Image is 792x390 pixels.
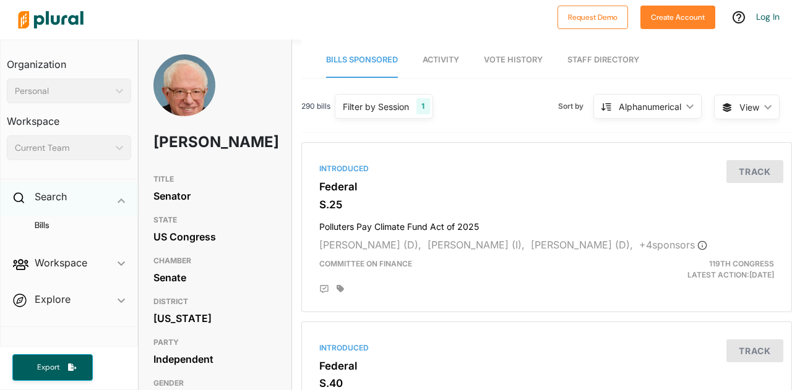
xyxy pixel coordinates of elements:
div: Senator [153,187,277,205]
h3: TITLE [153,172,277,187]
div: US Congress [153,227,277,246]
h4: Polluters Pay Climate Fund Act of 2025 [319,216,774,232]
div: Personal [15,85,111,98]
span: Committee on Finance [319,259,412,268]
div: Alphanumerical [619,100,681,113]
span: Bills Sponsored [326,55,398,64]
h1: [PERSON_NAME] [153,124,228,161]
button: Create Account [640,6,715,29]
h3: STATE [153,213,277,227]
span: [PERSON_NAME] (D), [319,239,421,251]
a: Vote History [484,43,543,78]
img: Headshot of Bernie Sanders [153,54,215,130]
span: Activity [423,55,459,64]
h3: CHAMBER [153,253,277,268]
button: Request Demo [557,6,628,29]
span: [PERSON_NAME] (D), [531,239,633,251]
a: Bills [19,219,125,231]
a: Create Account [640,10,715,23]
span: Sort by [558,101,593,112]
div: Filter by Session [343,100,409,113]
div: Current Team [15,142,111,155]
span: Export [28,362,68,373]
h3: S.25 [319,198,774,211]
div: Introduced [319,342,774,354]
h3: Organization [7,46,131,74]
div: [US_STATE] [153,309,277,328]
h3: DISTRICT [153,294,277,309]
span: 290 bills [301,101,330,112]
span: View [739,101,759,114]
h3: PARTY [153,335,277,350]
h3: S.40 [319,377,774,389]
button: Export [12,354,93,381]
span: [PERSON_NAME] (I), [428,239,525,251]
a: Bills Sponsored [326,43,398,78]
div: Senate [153,268,277,287]
div: Introduced [319,163,774,174]
a: Request Demo [557,10,628,23]
h3: Federal [319,180,774,193]
span: 119th Congress [709,259,774,268]
span: + 4 sponsor s [639,239,707,251]
span: Vote History [484,55,543,64]
div: Add tags [337,284,344,293]
div: 1 [416,98,429,114]
h2: Search [35,190,67,203]
h3: Federal [319,360,774,372]
h3: Workspace [7,103,131,130]
div: Independent [153,350,277,368]
a: Staff Directory [567,43,639,78]
div: Add Position Statement [319,284,329,294]
a: Log In [756,11,780,22]
a: Activity [423,43,459,78]
div: Latest Action: [DATE] [626,258,783,281]
button: Track [726,339,783,362]
button: Track [726,160,783,183]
